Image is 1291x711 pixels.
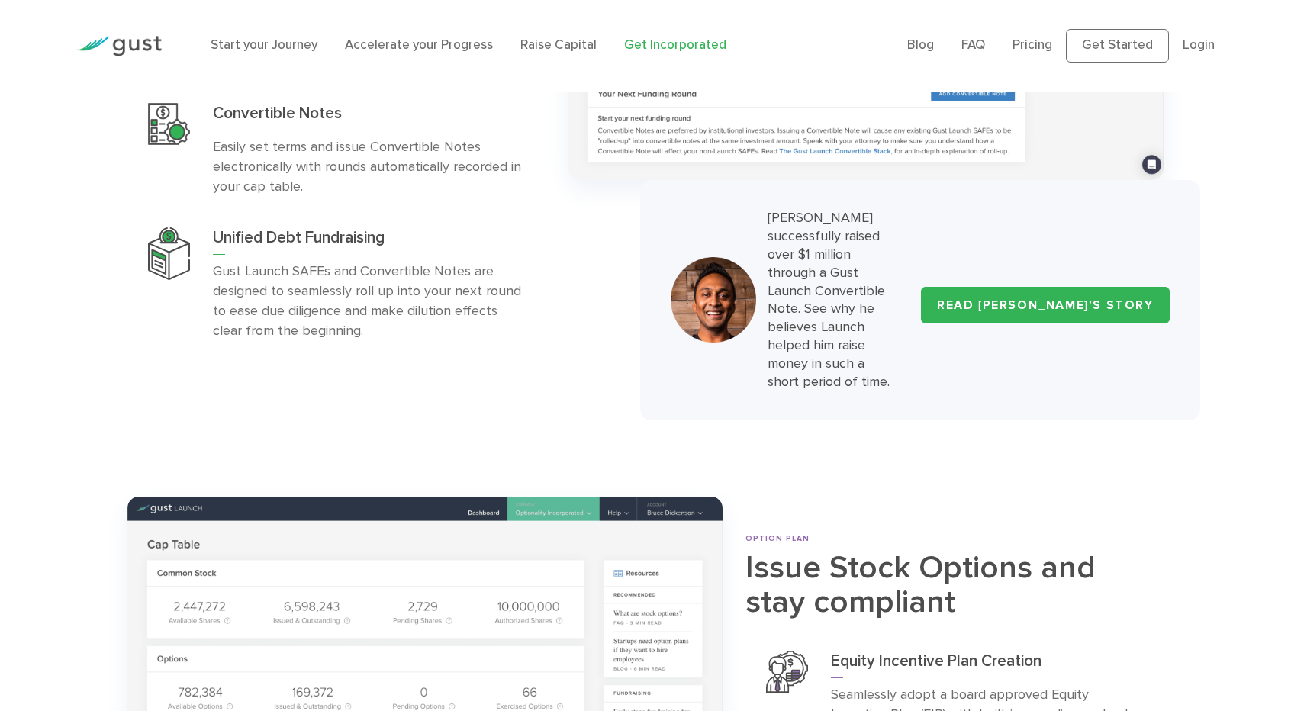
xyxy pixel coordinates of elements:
[831,651,1143,678] h3: Equity Incentive Plan Creation
[921,287,1170,323] a: READ [PERSON_NAME]’S STORY
[624,37,726,53] a: Get Incorporated
[213,137,525,197] p: Easily set terms and issue Convertible Notes electronically with rounds automatically recorded in...
[745,551,1164,621] h2: Issue Stock Options and stay compliant
[520,37,597,53] a: Raise Capital
[148,103,190,145] img: Convertible Notes
[148,227,190,280] img: Debt Fundraising
[1013,37,1052,53] a: Pricing
[213,262,525,341] p: Gust Launch SAFEs and Convertible Notes are designed to seamlessly roll up into your next round t...
[211,37,317,53] a: Start your Journey
[345,37,493,53] a: Accelerate your Progress
[213,227,525,255] h3: Unified Debt Fundraising
[768,209,893,391] p: [PERSON_NAME] successfully raised over $1 million through a Gust Launch Convertible Note. See why...
[76,36,162,56] img: Gust Logo
[1183,37,1215,53] a: Login
[1066,29,1169,63] a: Get Started
[766,651,808,693] img: Equity
[213,103,525,130] h3: Convertible Notes
[961,37,985,53] a: FAQ
[907,37,934,53] a: Blog
[671,257,756,343] img: Story 1
[745,533,1164,545] div: OPTION PLAN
